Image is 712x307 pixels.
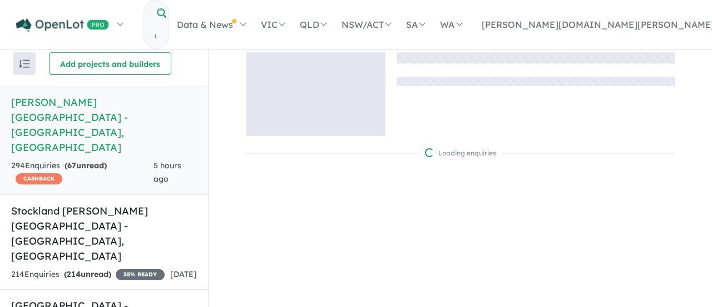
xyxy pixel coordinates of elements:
[169,5,253,44] a: Data & News
[398,5,432,44] a: SA
[67,269,81,279] span: 214
[16,173,62,184] span: CASHBACK
[65,160,107,170] strong: ( unread)
[16,18,109,32] img: Openlot PRO Logo White
[144,25,166,48] input: Try estate name, suburb, builder or developer
[170,269,197,279] span: [DATE]
[49,52,171,75] button: Add projects and builders
[19,60,30,68] img: sort.svg
[292,5,334,44] a: QLD
[253,5,292,44] a: VIC
[11,95,197,155] h5: [PERSON_NAME][GEOGRAPHIC_DATA] - [GEOGRAPHIC_DATA] , [GEOGRAPHIC_DATA]
[116,269,165,280] span: 35 % READY
[11,203,197,264] h5: Stockland [PERSON_NAME][GEOGRAPHIC_DATA] - [GEOGRAPHIC_DATA] , [GEOGRAPHIC_DATA]
[425,148,496,159] div: Loading enquiries
[11,159,154,186] div: 294 Enquir ies
[67,160,76,170] span: 67
[154,160,181,184] span: 5 hours ago
[432,5,469,44] a: WA
[11,268,165,281] div: 214 Enquir ies
[334,5,398,44] a: NSW/ACT
[64,269,111,279] strong: ( unread)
